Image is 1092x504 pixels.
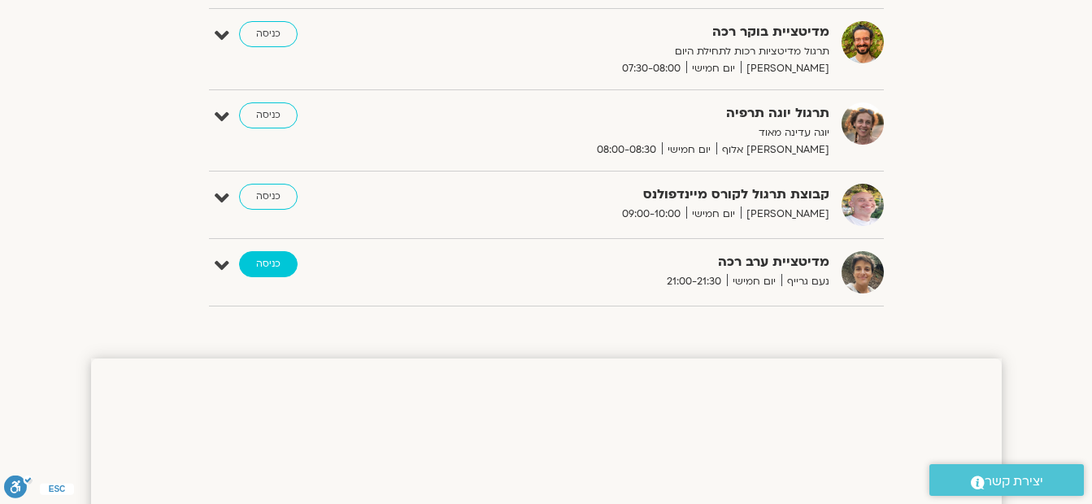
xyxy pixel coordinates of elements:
[686,60,741,77] span: יום חמישי
[431,21,829,43] strong: מדיטציית בוקר רכה
[727,273,781,290] span: יום חמישי
[616,60,686,77] span: 07:30-08:00
[239,102,298,128] a: כניסה
[431,124,829,141] p: יוגה עדינה מאוד
[781,273,829,290] span: נעם גרייף
[741,206,829,223] span: [PERSON_NAME]
[591,141,662,159] span: 08:00-08:30
[686,206,741,223] span: יום חמישי
[716,141,829,159] span: [PERSON_NAME] אלוף
[661,273,727,290] span: 21:00-21:30
[431,102,829,124] strong: תרגול יוגה תרפיה
[741,60,829,77] span: [PERSON_NAME]
[431,251,829,273] strong: מדיטציית ערב רכה
[239,184,298,210] a: כניסה
[985,471,1043,493] span: יצירת קשר
[929,464,1084,496] a: יצירת קשר
[431,43,829,60] p: תרגול מדיטציות רכות לתחילת היום
[616,206,686,223] span: 09:00-10:00
[239,21,298,47] a: כניסה
[239,251,298,277] a: כניסה
[431,184,829,206] strong: קבוצת תרגול לקורס מיינדפולנס
[662,141,716,159] span: יום חמישי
